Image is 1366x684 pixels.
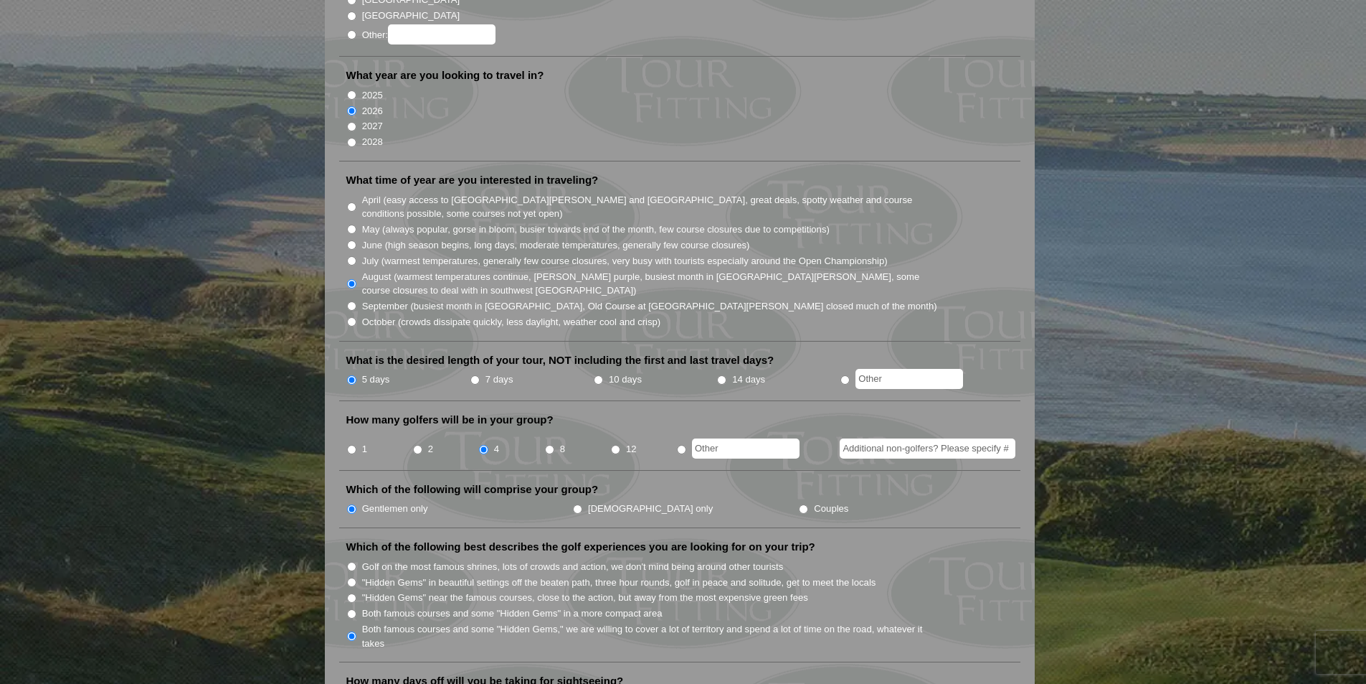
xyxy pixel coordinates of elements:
[346,173,599,187] label: What time of year are you interested in traveling?
[732,373,765,387] label: 14 days
[362,88,383,103] label: 2025
[362,193,939,221] label: April (easy access to [GEOGRAPHIC_DATA][PERSON_NAME] and [GEOGRAPHIC_DATA], great deals, spotty w...
[362,135,383,149] label: 2028
[362,238,750,253] label: June (high season begins, long days, moderate temperatures, generally few course closures)
[362,9,460,23] label: [GEOGRAPHIC_DATA]
[362,119,383,133] label: 2027
[494,442,499,456] label: 4
[362,315,661,329] label: October (crowds dissipate quickly, less daylight, weather cool and crisp)
[362,270,939,298] label: August (warmest temperatures continue, [PERSON_NAME] purple, busiest month in [GEOGRAPHIC_DATA][P...
[346,540,815,554] label: Which of the following best describes the golf experiences you are looking for on your trip?
[346,482,599,497] label: Which of the following will comprise your group?
[362,591,808,605] label: "Hidden Gems" near the famous courses, close to the action, but away from the most expensive gree...
[362,576,876,590] label: "Hidden Gems" in beautiful settings off the beaten path, three hour rounds, golf in peace and sol...
[346,68,544,83] label: What year are you looking to travel in?
[840,439,1015,459] input: Additional non-golfers? Please specify #
[346,413,554,427] label: How many golfers will be in your group?
[814,502,848,516] label: Couples
[692,439,800,459] input: Other
[362,222,830,237] label: May (always popular, gorse in bloom, busier towards end of the month, few course closures due to ...
[485,373,513,387] label: 7 days
[346,353,774,367] label: What is the desired length of your tour, NOT including the first and last travel days?
[388,24,495,44] input: Other:
[362,104,383,118] label: 2026
[362,560,784,574] label: Golf on the most famous shrines, lots of crowds and action, we don't mind being around other tour...
[362,373,390,387] label: 5 days
[362,442,367,456] label: 1
[588,502,713,516] label: [DEMOGRAPHIC_DATA] only
[609,373,642,387] label: 10 days
[428,442,433,456] label: 2
[560,442,565,456] label: 8
[362,254,888,268] label: July (warmest temperatures, generally few course closures, very busy with tourists especially aro...
[362,502,428,516] label: Gentlemen only
[362,622,939,650] label: Both famous courses and some "Hidden Gems," we are willing to cover a lot of territory and spend ...
[362,24,495,44] label: Other:
[362,606,663,621] label: Both famous courses and some "Hidden Gems" in a more compact area
[362,299,937,314] label: September (busiest month in [GEOGRAPHIC_DATA], Old Course at [GEOGRAPHIC_DATA][PERSON_NAME] close...
[855,369,963,389] input: Other
[626,442,637,456] label: 12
